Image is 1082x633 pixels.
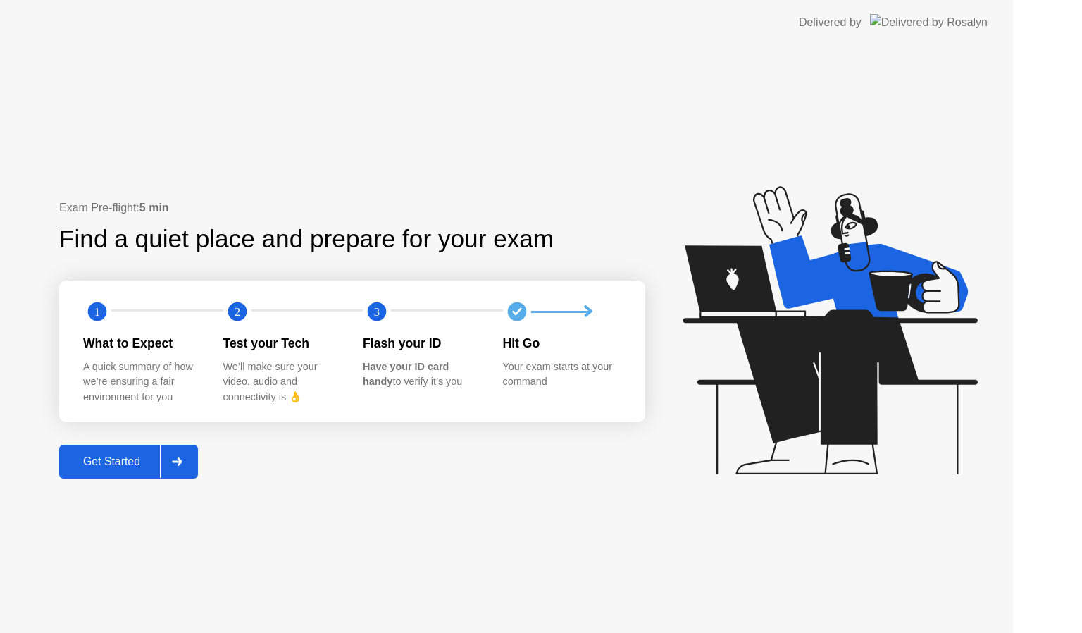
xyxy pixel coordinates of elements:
text: 3 [374,305,380,319]
img: Delivered by Rosalyn [870,14,988,30]
text: 2 [234,305,240,319]
div: Find a quiet place and prepare for your exam [59,221,556,258]
div: A quick summary of how we’re ensuring a fair environment for you [83,359,201,405]
div: Hit Go [503,334,621,352]
div: Flash your ID [363,334,480,352]
text: 1 [94,305,100,319]
div: Delivered by [799,14,862,31]
div: Test your Tech [223,334,341,352]
b: Have your ID card handy [363,361,449,388]
div: Get Started [63,455,160,468]
div: What to Expect [83,334,201,352]
div: Your exam starts at your command [503,359,621,390]
button: Get Started [59,445,198,479]
div: to verify it’s you [363,359,480,390]
div: We’ll make sure your video, audio and connectivity is 👌 [223,359,341,405]
b: 5 min [139,202,169,214]
div: Exam Pre-flight: [59,199,645,216]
